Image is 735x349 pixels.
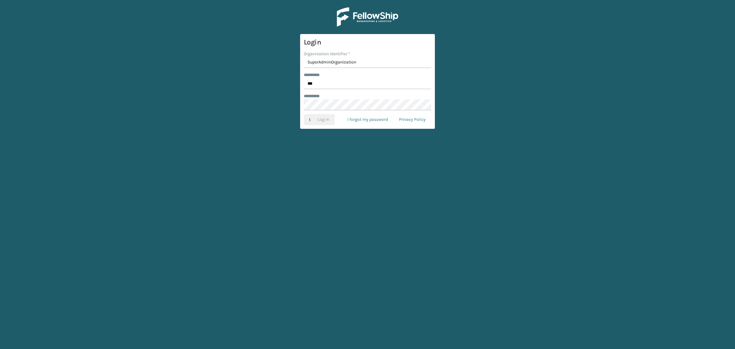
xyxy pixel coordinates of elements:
h3: Login [304,38,431,47]
button: Log In [304,114,335,125]
a: Privacy Policy [394,114,431,125]
label: Organization Identifier [304,51,350,57]
a: I forgot my password [342,114,394,125]
img: Logo [337,7,398,27]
